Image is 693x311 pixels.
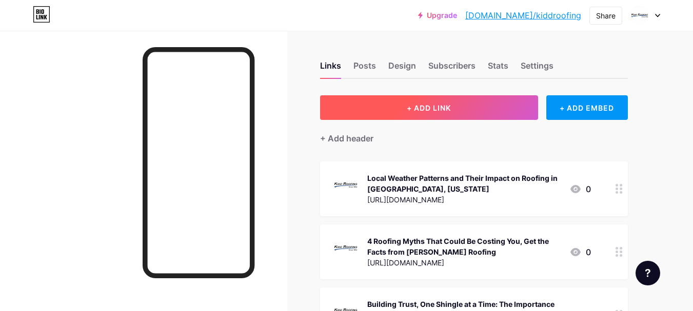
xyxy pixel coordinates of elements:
div: Local Weather Patterns and Their Impact on Roofing in [GEOGRAPHIC_DATA], [US_STATE] [367,173,561,194]
span: + ADD LINK [407,103,451,112]
div: 0 [569,246,591,258]
img: 4 Roofing Myths That Could Be Costing You, Get the Facts from Kidd Roofing [332,235,359,261]
div: [URL][DOMAIN_NAME] [367,194,561,205]
div: 0 [569,183,591,195]
div: Settings [521,59,553,78]
img: kiddroofing [630,6,649,25]
div: 4 Roofing Myths That Could Be Costing You, Get the Facts from [PERSON_NAME] Roofing [367,236,561,257]
div: Design [388,59,416,78]
a: [DOMAIN_NAME]/kiddroofing [465,9,581,22]
button: + ADD LINK [320,95,538,120]
div: [URL][DOMAIN_NAME] [367,257,561,268]
div: Share [596,10,616,21]
div: + Add header [320,132,373,144]
div: Stats [488,59,508,78]
div: Subscribers [428,59,476,78]
a: Upgrade [418,11,457,19]
div: Posts [353,59,376,78]
div: Links [320,59,341,78]
div: + ADD EMBED [546,95,628,120]
img: Local Weather Patterns and Their Impact on Roofing in Dallas, Texas [332,172,359,198]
